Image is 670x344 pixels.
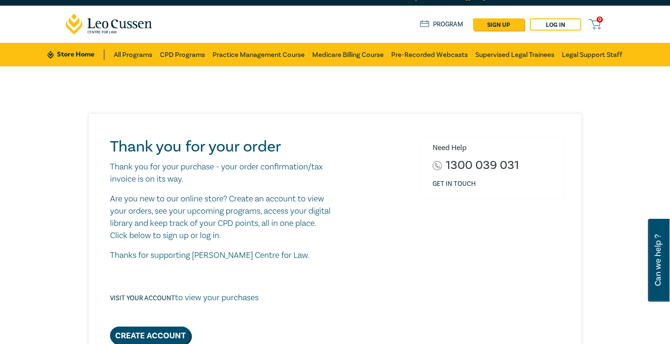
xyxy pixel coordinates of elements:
[475,43,554,66] a: Supervised Legal Trainees
[597,16,603,23] span: 0
[530,18,581,31] a: Log in
[110,292,259,304] p: to view your purchases
[110,249,331,262] p: Thanks for supporting [PERSON_NAME] Centre for Law.
[110,193,331,242] p: Are you new to our online store? Create an account to view your orders, see your upcoming program...
[110,161,331,185] p: Thank you for your purchase - your order confirmation/tax invoice is on its way.
[446,159,519,172] a: 1300 039 031
[114,43,152,66] a: All Programs
[110,294,175,303] a: Visit your account
[160,43,205,66] a: CPD Programs
[473,18,524,31] a: sign up
[420,19,464,30] a: Program
[433,144,557,152] h6: Need Help
[312,43,384,66] a: Medicare Billing Course
[433,179,476,189] a: Get in touch
[110,137,331,156] h1: Thank you for your order
[213,43,305,66] a: Practice Management Course
[47,49,104,60] a: Store Home
[391,43,468,66] a: Pre-Recorded Webcasts
[654,224,662,296] span: Can we help ?
[562,43,623,66] a: Legal Support Staff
